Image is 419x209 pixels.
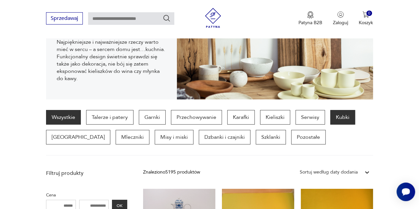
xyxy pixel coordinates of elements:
[330,110,355,125] a: Kubki
[57,38,166,82] p: Najpiękniejsze i najważniejsze rzeczy warto mieć w sercu – a sercem domu jest…kuchnia. Funkcjonal...
[163,14,171,22] button: Szukaj
[307,11,314,19] img: Ikona medalu
[139,110,166,125] a: Garnki
[86,110,133,125] a: Talerze i patery
[333,20,348,26] p: Zaloguj
[46,191,127,199] p: Cena
[295,110,325,125] a: Serwisy
[396,183,415,201] iframe: Smartsupp widget button
[203,8,223,28] img: Patyna - sklep z meblami i dekoracjami vintage
[362,11,369,18] img: Ikona koszyka
[298,20,322,26] p: Patyna B2B
[298,11,322,26] button: Patyna B2B
[333,11,348,26] button: Zaloguj
[260,110,290,125] a: Kieliszki
[300,169,358,176] div: Sortuj według daty dodania
[46,17,83,21] a: Sprzedawaj
[199,130,250,144] a: Dzbanki i czajniki
[116,130,149,144] a: Mleczniki
[359,20,373,26] p: Koszyk
[46,110,81,125] a: Wszystkie
[298,11,322,26] a: Ikona medaluPatyna B2B
[143,169,200,176] div: Znaleziono 5195 produktów
[291,130,326,144] a: Pozostałe
[155,130,193,144] a: Misy i miski
[337,11,344,18] img: Ikonka użytkownika
[46,12,83,25] button: Sprzedawaj
[366,11,372,16] div: 0
[171,110,222,125] a: Przechowywanie
[256,130,286,144] a: Szklanki
[46,170,127,177] p: Filtruj produkty
[46,130,110,144] a: [GEOGRAPHIC_DATA]
[227,110,255,125] a: Karafki
[359,11,373,26] button: 0Koszyk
